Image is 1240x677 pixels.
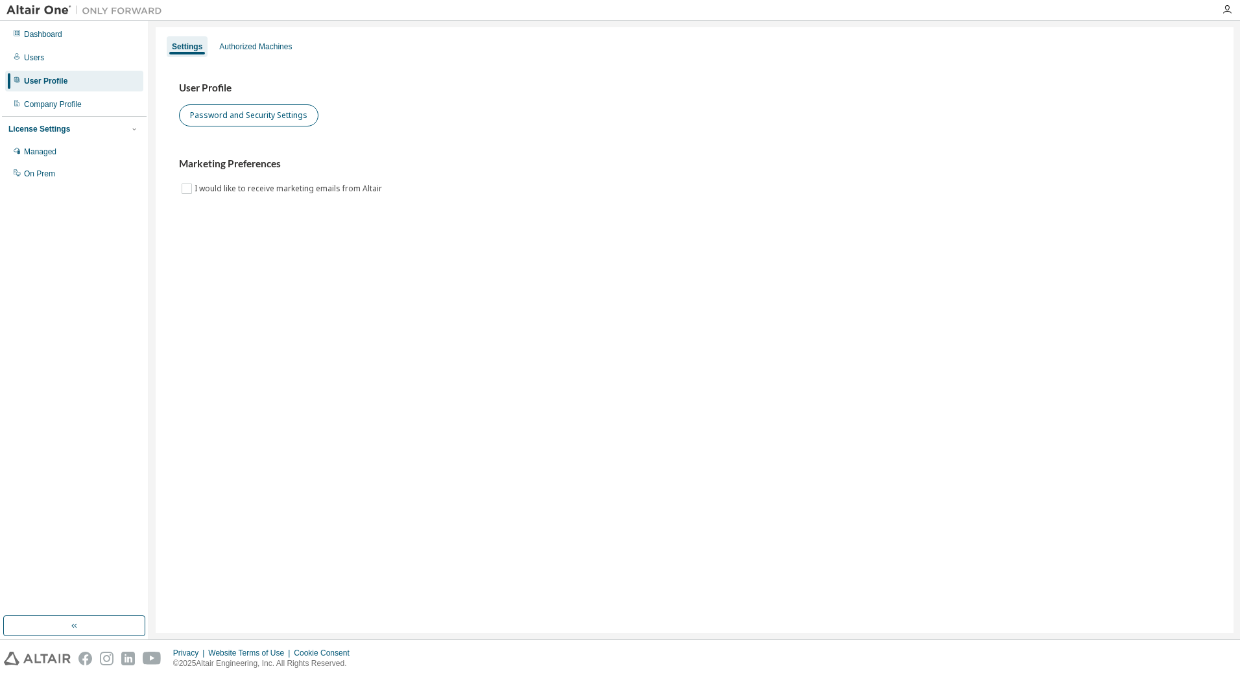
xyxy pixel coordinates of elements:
[100,652,113,665] img: instagram.svg
[179,82,1210,95] h3: User Profile
[24,99,82,110] div: Company Profile
[8,124,70,134] div: License Settings
[219,42,292,52] div: Authorized Machines
[24,53,44,63] div: Users
[195,181,385,196] label: I would like to receive marketing emails from Altair
[6,4,169,17] img: Altair One
[208,648,294,658] div: Website Terms of Use
[173,648,208,658] div: Privacy
[172,42,202,52] div: Settings
[294,648,357,658] div: Cookie Consent
[24,29,62,40] div: Dashboard
[173,658,357,669] p: © 2025 Altair Engineering, Inc. All Rights Reserved.
[179,158,1210,171] h3: Marketing Preferences
[24,147,56,157] div: Managed
[78,652,92,665] img: facebook.svg
[4,652,71,665] img: altair_logo.svg
[121,652,135,665] img: linkedin.svg
[24,169,55,179] div: On Prem
[24,76,67,86] div: User Profile
[179,104,318,126] button: Password and Security Settings
[143,652,161,665] img: youtube.svg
